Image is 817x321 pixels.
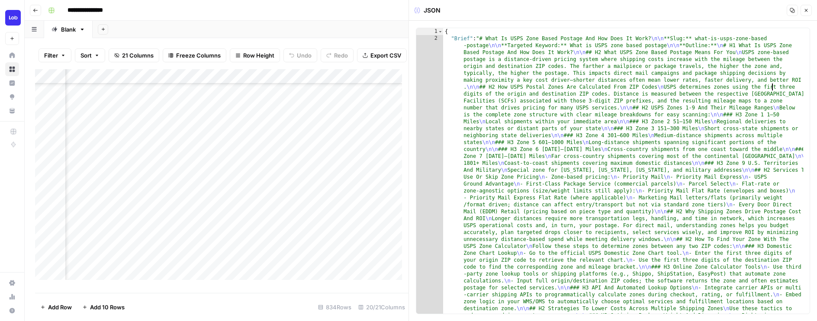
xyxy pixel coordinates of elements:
button: Filter [39,48,71,62]
button: 21 Columns [109,48,159,62]
a: Blank [44,21,93,38]
span: Export CSV [370,51,401,60]
button: Export CSV [357,48,407,62]
button: Freeze Columns [163,48,226,62]
button: Sort [75,48,105,62]
a: Usage [5,290,19,304]
span: Row Height [243,51,274,60]
button: Add 10 Rows [77,300,130,314]
a: Home [5,48,19,62]
div: JSON [414,6,441,15]
div: 20/21 Columns [355,300,408,314]
button: Help + Support [5,304,19,318]
span: Undo [297,51,312,60]
button: Undo [283,48,317,62]
span: Toggle code folding, rows 1 through 3777 [438,28,443,35]
span: Add Row [48,303,72,311]
a: Opportunities [5,90,19,104]
a: Settings [5,276,19,290]
button: Row Height [230,48,280,62]
div: 834 Rows [315,300,355,314]
img: Lob Logo [5,10,21,26]
span: Filter [44,51,58,60]
span: Add 10 Rows [90,303,125,311]
a: Your Data [5,104,19,118]
a: Insights [5,76,19,90]
button: Add Row [35,300,77,314]
div: 1 [416,28,443,35]
div: Blank [61,25,76,34]
span: 21 Columns [122,51,154,60]
span: Redo [334,51,348,60]
span: Sort [80,51,92,60]
button: Redo [321,48,354,62]
a: Browse [5,62,19,76]
span: Freeze Columns [176,51,221,60]
button: Workspace: Lob [5,7,19,29]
